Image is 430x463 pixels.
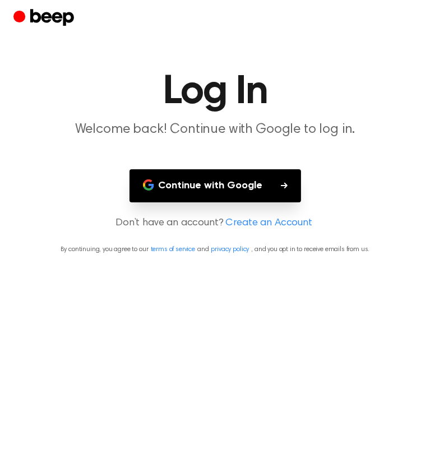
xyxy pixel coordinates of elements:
h1: Log In [13,72,417,112]
button: Continue with Google [130,169,301,202]
a: privacy policy [211,246,249,253]
p: Welcome back! Continue with Google to log in. [13,121,417,138]
p: Don’t have an account? [13,216,417,231]
a: Create an Account [226,216,312,231]
a: Beep [13,7,77,29]
a: terms of service [151,246,195,253]
p: By continuing, you agree to our and , and you opt in to receive emails from us. [13,244,417,254]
